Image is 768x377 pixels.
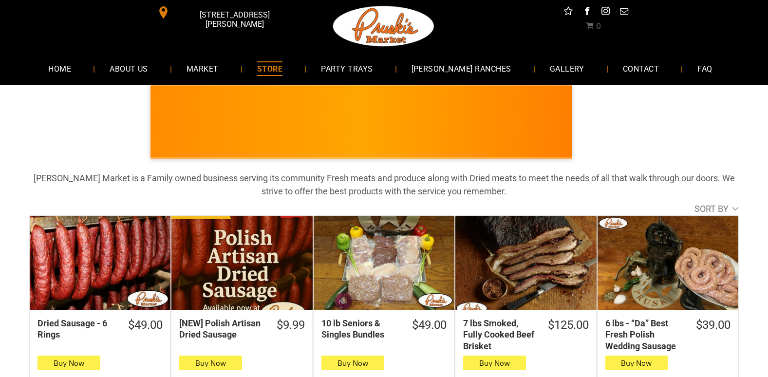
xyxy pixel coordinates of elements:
a: $49.0010 lb Seniors & Singles Bundles [314,318,454,340]
span: Buy Now [337,358,368,368]
div: [NEW] Polish Artisan Dried Sausage [179,318,264,340]
a: MARKET [172,56,233,81]
a: ABOUT US [95,56,163,81]
a: Dried Sausage - 6 Rings [30,216,170,310]
a: 6 lbs - “Da” Best Fresh Polish Wedding Sausage [598,216,738,310]
a: $39.006 lbs - “Da” Best Fresh Polish Wedding Sausage [598,318,738,352]
button: Buy Now [321,356,384,370]
button: Buy Now [179,356,242,370]
a: PARTY TRAYS [306,56,387,81]
a: 10 lb Seniors &amp; Singles Bundles [314,216,454,310]
span: Buy Now [479,358,510,368]
a: facebook [581,5,593,20]
a: email [618,5,630,20]
div: $49.00 [128,318,163,333]
a: HOME [34,56,86,81]
div: Dried Sausage - 6 Rings [37,318,116,340]
div: 6 lbs - “Da” Best Fresh Polish Wedding Sausage [605,318,684,352]
a: [STREET_ADDRESS][PERSON_NAME] [150,5,300,20]
span: [PERSON_NAME] MARKET [571,129,762,144]
a: CONTACT [608,56,674,81]
a: STORE [243,56,297,81]
a: [PERSON_NAME] RANCHES [397,56,526,81]
div: $39.00 [696,318,731,333]
div: $125.00 [548,318,589,333]
a: GALLERY [535,56,599,81]
a: [NEW] Polish Artisan Dried Sausage [171,216,312,310]
div: 7 lbs Smoked, Fully Cooked Beef Brisket [463,318,535,352]
a: $9.99[NEW] Polish Artisan Dried Sausage [171,318,312,340]
div: $49.00 [412,318,447,333]
span: Buy Now [54,358,84,368]
span: [STREET_ADDRESS][PERSON_NAME] [171,5,297,34]
a: instagram [599,5,612,20]
div: 10 lb Seniors & Singles Bundles [321,318,400,340]
button: Buy Now [463,356,526,370]
span: Buy Now [621,358,652,368]
a: FAQ [683,56,727,81]
strong: [PERSON_NAME] Market is a Family owned business serving its community Fresh meats and produce alo... [34,173,735,196]
a: 7 lbs Smoked, Fully Cooked Beef Brisket [455,216,596,310]
button: Buy Now [605,356,668,370]
span: 0 [596,21,601,31]
span: Buy Now [195,358,226,368]
a: $125.007 lbs Smoked, Fully Cooked Beef Brisket [455,318,596,352]
button: Buy Now [37,356,100,370]
a: $49.00Dried Sausage - 6 Rings [30,318,170,340]
div: $9.99 [277,318,305,333]
a: Social network [562,5,575,20]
